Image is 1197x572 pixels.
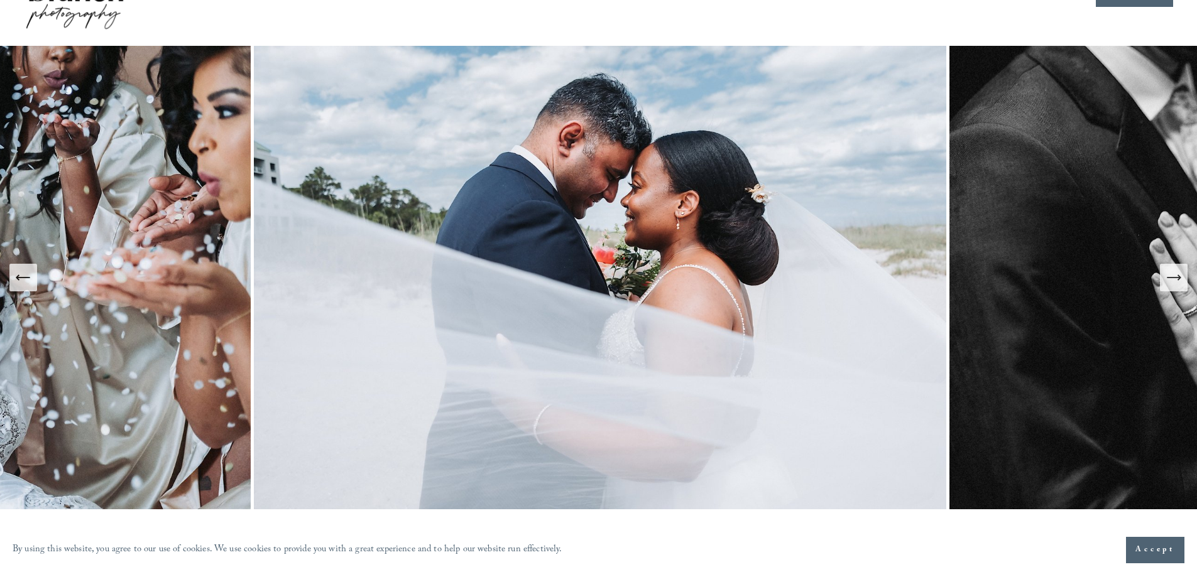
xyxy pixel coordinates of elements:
[1160,264,1188,291] button: Next Slide
[1135,544,1175,556] span: Accept
[254,46,949,509] img: North Carolina Beach Wedding Photography
[1126,537,1184,563] button: Accept
[13,541,562,559] p: By using this website, you agree to our use of cookies. We use cookies to provide you with a grea...
[9,264,37,291] button: Previous Slide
